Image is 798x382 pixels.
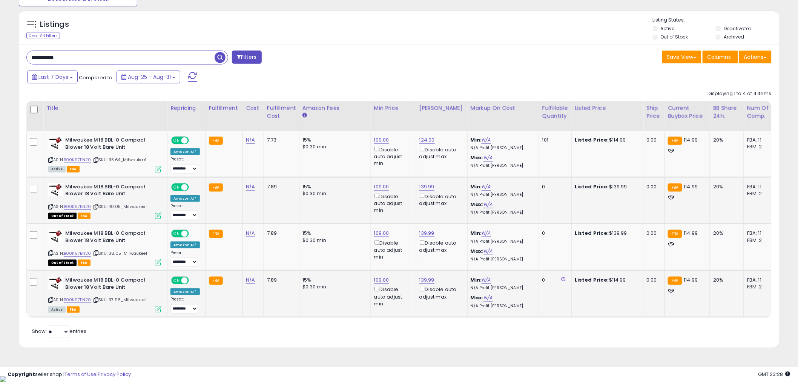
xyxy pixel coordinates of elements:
img: 41Nkci2CwfL._SL40_.jpg [48,137,63,149]
span: FBA [67,166,80,173]
a: 109.00 [374,230,389,237]
div: 0.00 [646,277,659,283]
div: Displaying 1 to 4 of 4 items [708,90,772,97]
div: Preset: [170,157,200,174]
div: Fulfillment [209,104,239,112]
div: FBA: 11 [747,277,772,283]
div: 7.89 [267,230,293,237]
a: N/A [482,183,491,191]
b: Listed Price: [575,136,609,143]
div: 15% [302,230,365,237]
div: BB Share 24h. [713,104,741,120]
span: ON [172,231,181,237]
div: FBA: 11 [747,183,772,190]
small: FBA [209,277,223,285]
p: N/A Profit [PERSON_NAME] [471,257,533,262]
img: 41Nkci2CwfL._SL40_.jpg [48,183,63,196]
div: Disable auto adjust max [419,239,462,254]
div: Amazon AI * [170,148,200,155]
strong: Copyright [8,371,35,378]
div: Amazon AI * [170,195,200,202]
div: Current Buybox Price [668,104,707,120]
span: FBA [67,307,80,313]
a: N/A [246,136,255,144]
div: $139.99 [575,183,637,190]
b: Milwaukee M18 BBL-0 Compact Blower 18 Volt Bare Unit [65,277,157,293]
p: N/A Profit [PERSON_NAME] [471,239,533,244]
p: N/A Profit [PERSON_NAME] [471,192,533,197]
span: Last 7 Days [38,73,68,81]
div: Disable auto adjust max [419,192,462,207]
div: 0.00 [646,137,659,143]
p: N/A Profit [PERSON_NAME] [471,303,533,309]
div: Disable auto adjust min [374,285,410,307]
div: 0.00 [646,183,659,190]
a: N/A [482,136,491,144]
div: 0 [542,230,566,237]
span: | SKU: 38.05_Milwaukee1 [92,250,147,256]
div: Fulfillable Quantity [542,104,568,120]
span: ON [172,184,181,190]
a: 124.00 [419,136,435,144]
b: Milwaukee M18 BBL-0 Compact Blower 18 Volt Bare Unit [65,183,157,199]
div: seller snap | | [8,371,131,378]
div: Clear All Filters [26,32,60,39]
div: ASIN: [48,137,161,172]
button: Save View [662,51,701,63]
div: $0.30 min [302,283,365,290]
div: Amazon AI * [170,288,200,295]
b: Listed Price: [575,230,609,237]
div: 0 [542,277,566,283]
a: 139.99 [419,276,434,284]
span: OFF [188,184,200,190]
a: B00K97EN20 [64,250,91,257]
a: Terms of Use [64,371,97,378]
b: Max: [471,201,484,208]
button: Actions [739,51,772,63]
div: Disable auto adjust max [419,285,462,300]
span: All listings currently available for purchase on Amazon [48,307,66,313]
a: 109.00 [374,183,389,191]
div: Title [46,104,164,112]
a: N/A [246,230,255,237]
span: FBA [78,213,91,219]
label: Out of Stock [661,34,688,40]
div: FBM: 2 [747,143,772,150]
img: 41Nkci2CwfL._SL40_.jpg [48,277,63,290]
span: ON [172,137,181,144]
span: Show: entries [32,328,86,335]
button: Filters [232,51,261,64]
span: 114.99 [684,136,698,143]
span: 2025-09-8 23:28 GMT [758,371,790,378]
div: FBM: 2 [747,237,772,244]
div: ASIN: [48,277,161,312]
div: 20% [713,277,738,283]
div: 0.00 [646,230,659,237]
b: Listed Price: [575,183,609,190]
small: FBA [209,137,223,145]
b: Milwaukee M18 BBL-0 Compact Blower 18 Volt Bare Unit [65,137,157,152]
span: | SKU: 35.64_Milwaukee1 [92,157,146,163]
span: 114.99 [684,276,698,283]
div: Markup on Cost [471,104,536,112]
div: Repricing [170,104,203,112]
span: Compared to: [79,74,114,81]
div: $0.30 min [302,143,365,150]
b: Max: [471,248,484,255]
div: Amazon Fees [302,104,368,112]
div: 20% [713,183,738,190]
span: ON [172,277,181,284]
a: N/A [246,276,255,284]
span: | SKU: 37.96_Milwaukee1 [92,297,147,303]
a: B00K97EN20 [64,203,91,210]
img: 41Nkci2CwfL._SL40_.jpg [48,230,63,243]
div: $114.99 [575,137,637,143]
span: OFF [188,277,200,284]
div: 20% [713,137,738,143]
div: Preset: [170,203,200,220]
span: OFF [188,137,200,144]
span: | SKU: 40.05_Milwaukee1 [92,203,147,209]
a: N/A [483,294,493,302]
span: 114.99 [684,230,698,237]
div: ASIN: [48,230,161,265]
